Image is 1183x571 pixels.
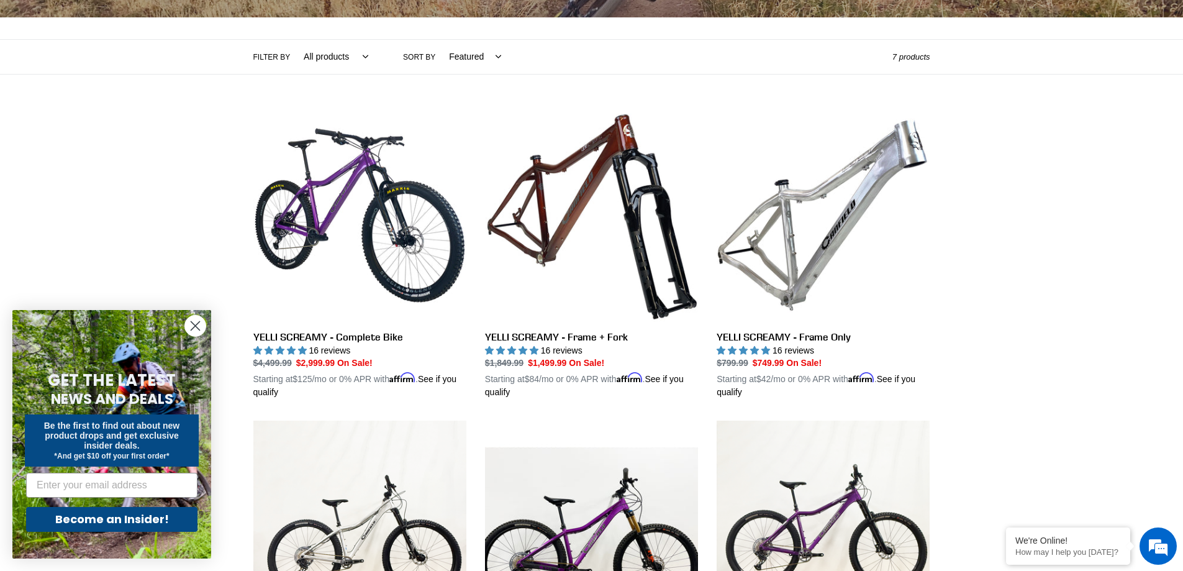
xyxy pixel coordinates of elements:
[83,70,227,86] div: Chat with us now
[6,339,237,383] textarea: Type your message and hit 'Enter'
[184,315,206,337] button: Close dialog
[892,52,930,62] span: 7 products
[403,52,435,63] label: Sort by
[14,68,32,87] div: Navigation go back
[26,507,197,532] button: Become an Insider!
[1015,547,1121,557] p: How may I help you today?
[1015,536,1121,546] div: We're Online!
[51,389,173,409] span: NEWS AND DEALS
[54,452,169,460] span: *And get $10 off your first order*
[40,62,71,93] img: d_696896380_company_1647369064580_696896380
[204,6,233,36] div: Minimize live chat window
[72,157,171,282] span: We're online!
[48,369,176,391] span: GET THE LATEST
[44,421,180,450] span: Be the first to find out about new product drops and get exclusive insider deals.
[26,473,197,498] input: Enter your email address
[253,52,291,63] label: Filter by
